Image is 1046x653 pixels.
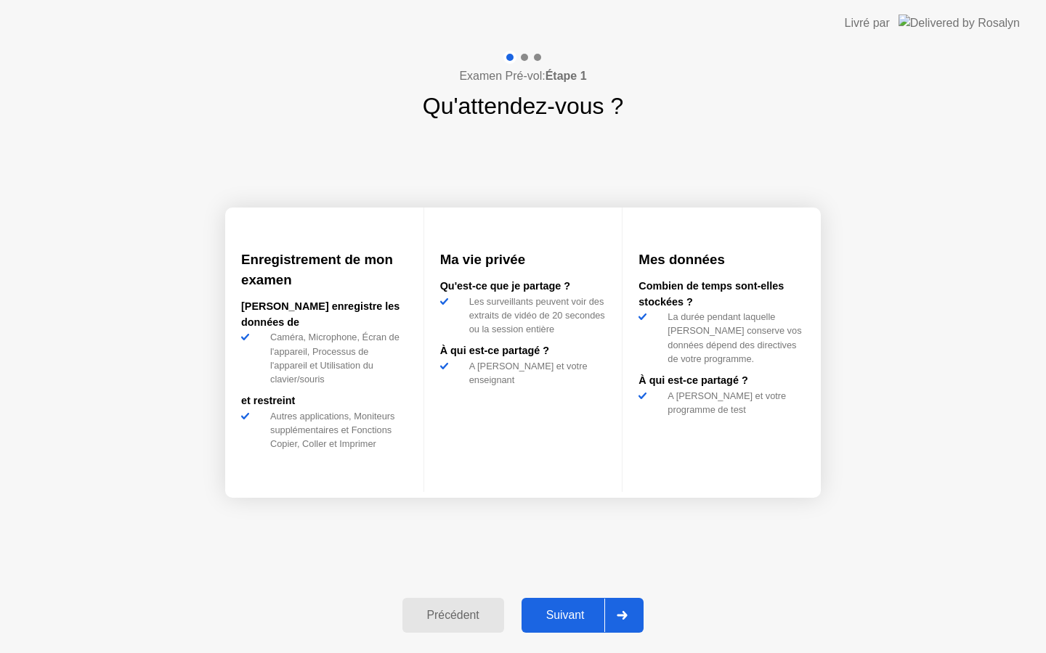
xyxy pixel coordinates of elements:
div: A [PERSON_NAME] et votre programme de test [662,389,805,416]
h3: Ma vie privée [440,250,607,270]
div: Suivant [526,609,605,622]
h1: Qu'attendez-vous ? [423,89,624,123]
div: La durée pendant laquelle [PERSON_NAME] conserve vos données dépend des directives de votre progr... [662,310,805,366]
div: et restreint [241,393,408,409]
div: Précédent [407,609,500,622]
img: Delivered by Rosalyn [899,15,1020,31]
div: Autres applications, Moniteurs supplémentaires et Fonctions Copier, Coller et Imprimer [264,409,408,451]
div: À qui est-ce partagé ? [440,343,607,359]
button: Précédent [402,598,504,633]
button: Suivant [522,598,644,633]
h3: Mes données [638,250,805,270]
h4: Examen Pré-vol: [459,67,586,85]
div: À qui est-ce partagé ? [638,373,805,389]
div: Les surveillants peuvent voir des extraits de vidéo de 20 secondes ou la session entière [463,295,607,337]
h3: Enregistrement de mon examen [241,250,408,290]
div: Combien de temps sont-elles stockées ? [638,279,805,310]
div: A [PERSON_NAME] et votre enseignant [463,359,607,387]
div: Livré par [845,15,890,32]
div: Caméra, Microphone, Écran de l'appareil, Processus de l'appareil et Utilisation du clavier/souris [264,330,408,386]
div: Qu'est-ce que je partage ? [440,279,607,295]
div: [PERSON_NAME] enregistre les données de [241,299,408,330]
b: Étape 1 [546,70,587,82]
